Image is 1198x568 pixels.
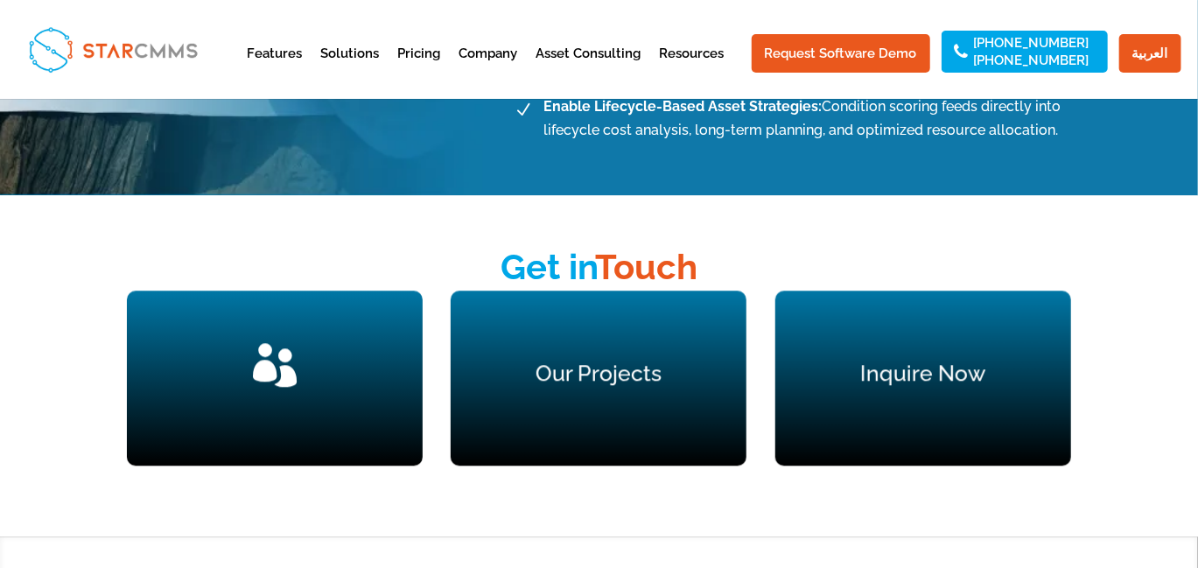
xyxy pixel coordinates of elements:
[459,47,518,90] a: Company
[1110,484,1198,568] iframe: Chat Widget
[21,19,205,80] img: StarCMMS
[543,98,822,115] b: Enable Lifecycle-Based Asset Strategies:
[398,47,441,90] a: Pricing
[974,37,1089,49] a: [PHONE_NUMBER]
[538,95,1071,142] span: Condition scoring feeds directly into lifecycle cost analysis, long-term planning, and optimized ...
[508,95,538,125] span: N
[775,362,1071,393] h4: Inquire Now
[1119,34,1181,73] a: العربية
[253,343,297,387] span: 
[752,34,930,73] a: Request Software Demo
[660,47,725,90] a: Resources
[321,47,380,90] a: Solutions
[451,362,746,393] h4: Our Projects
[248,47,303,90] a: Features
[974,54,1089,67] a: [PHONE_NUMBER]
[501,246,595,287] span: Get in
[536,47,641,90] a: Asset Consulting
[595,246,697,287] span: Touch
